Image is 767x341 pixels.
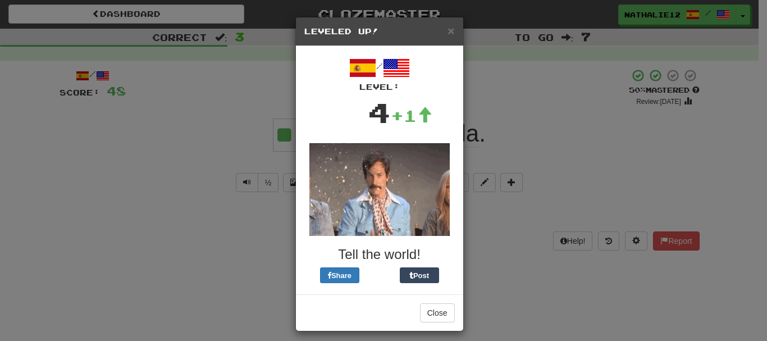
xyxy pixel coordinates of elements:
[320,267,359,283] button: Share
[448,25,454,37] button: Close
[368,93,391,132] div: 4
[304,247,455,262] h3: Tell the world!
[304,81,455,93] div: Level:
[304,26,455,37] h5: Leveled Up!
[309,143,450,236] img: glitter-d35a814c05fa227b87dd154a45a5cc37aaecd56281fd9d9cd8133c9defbd597c.gif
[448,24,454,37] span: ×
[420,303,455,322] button: Close
[400,267,439,283] button: Post
[359,267,400,283] iframe: X Post Button
[391,104,432,127] div: +1
[304,54,455,93] div: /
